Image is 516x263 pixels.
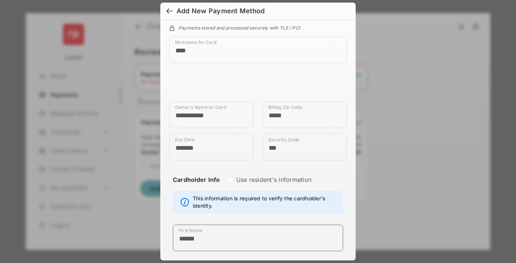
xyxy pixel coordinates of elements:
[177,7,265,15] div: Add New Payment Method
[173,176,220,197] strong: Cardholder Info
[193,195,339,210] span: This information is required to verify the cardholder's identity.
[169,24,347,31] div: Payments stored and processed securely with TLS / PCI
[169,69,347,101] iframe: Credit card field
[236,176,311,183] label: Use resident's information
